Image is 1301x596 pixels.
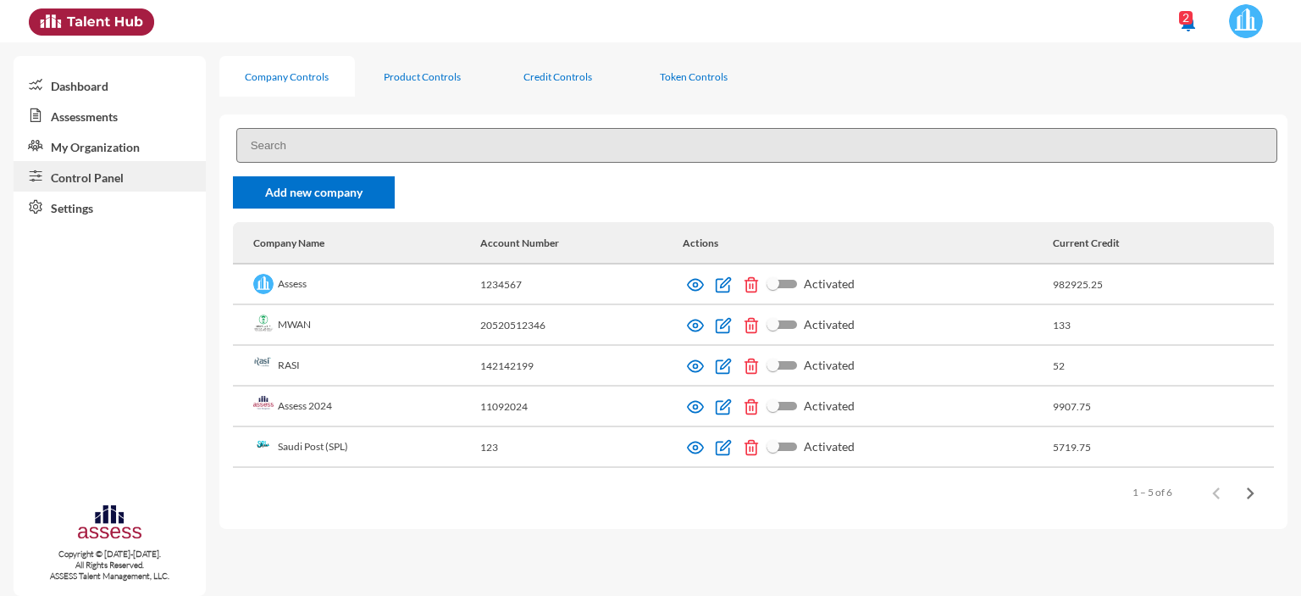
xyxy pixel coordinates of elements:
[1053,387,1274,427] td: 9907.75
[480,346,683,387] td: 142142199
[804,355,855,376] span: Activated
[804,274,855,294] span: Activated
[233,387,481,427] td: Assess 2024
[480,237,559,249] div: Account Number
[245,70,329,83] div: Company Controls
[233,346,481,387] td: RASI
[1132,486,1172,499] div: 1 – 5 of 6
[14,70,206,100] a: Dashboard
[480,237,683,249] div: Account Number
[253,237,481,249] div: Company Name
[683,237,718,249] div: Actions
[14,100,206,131] a: Assessments
[804,437,855,457] span: Activated
[1053,346,1274,387] td: 52
[14,549,206,582] p: Copyright © [DATE]-[DATE]. All Rights Reserved. ASSESS Talent Management, LLC.
[233,176,396,209] a: Add new company
[1179,11,1193,25] div: 2
[480,387,683,427] td: 11092024
[253,237,324,249] div: Company Name
[236,128,1277,163] input: Search
[1053,237,1120,249] div: Current Credit
[1053,237,1254,249] div: Current Credit
[384,70,461,83] div: Product Controls
[1053,305,1274,346] td: 133
[233,305,481,346] td: MWAN
[1199,475,1233,509] button: Previous page
[14,161,206,192] a: Control Panel
[233,265,481,305] td: Assess
[683,237,1053,249] div: Actions
[480,265,683,305] td: 1234567
[76,503,143,544] img: assesscompany-logo.png
[480,305,683,346] td: 20520512346
[480,427,683,468] td: 123
[1178,13,1199,33] mat-icon: notifications
[1053,427,1274,468] td: 5719.75
[14,131,206,161] a: My Organization
[14,192,206,222] a: Settings
[1233,475,1267,509] button: Next page
[804,315,855,335] span: Activated
[523,70,592,83] div: Credit Controls
[804,396,855,416] span: Activated
[660,70,728,83] div: Token Controls
[1053,265,1274,305] td: 982925.25
[233,427,481,468] td: Saudi Post (SPL)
